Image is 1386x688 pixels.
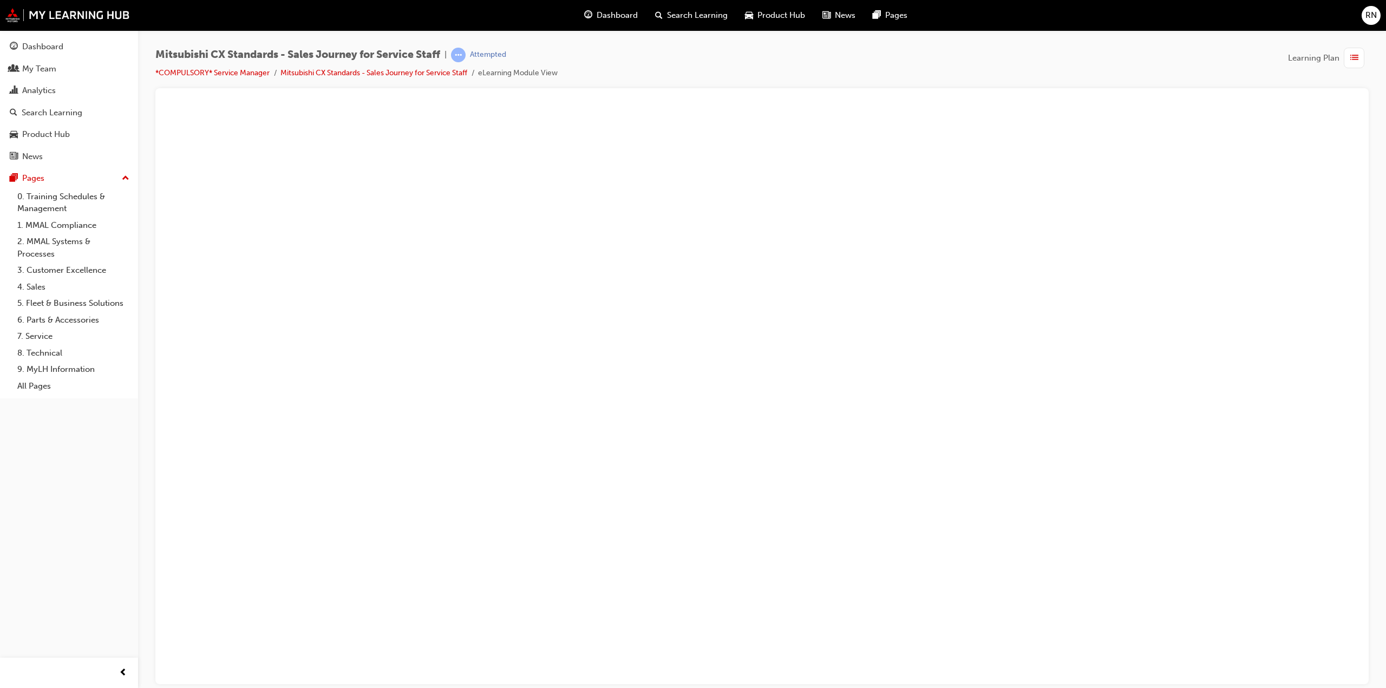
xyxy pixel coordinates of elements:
span: pages-icon [10,174,18,184]
span: Product Hub [757,9,805,22]
div: News [22,150,43,163]
span: news-icon [10,152,18,162]
a: 6. Parts & Accessories [13,312,134,329]
span: Dashboard [597,9,638,22]
span: guage-icon [584,9,592,22]
a: Analytics [4,81,134,101]
button: Pages [4,168,134,188]
span: chart-icon [10,86,18,96]
a: 0. Training Schedules & Management [13,188,134,217]
span: people-icon [10,64,18,74]
span: list-icon [1350,51,1358,65]
a: Product Hub [4,125,134,145]
a: guage-iconDashboard [576,4,646,27]
a: 9. MyLH Information [13,361,134,378]
button: RN [1362,6,1381,25]
span: Search Learning [667,9,728,22]
a: Search Learning [4,103,134,123]
a: pages-iconPages [864,4,916,27]
li: eLearning Module View [478,67,558,80]
a: 8. Technical [13,345,134,362]
a: 2. MMAL Systems & Processes [13,233,134,262]
a: search-iconSearch Learning [646,4,736,27]
button: DashboardMy TeamAnalyticsSearch LearningProduct HubNews [4,35,134,168]
span: News [835,9,855,22]
a: 7. Service [13,328,134,345]
div: Pages [22,172,44,185]
div: Dashboard [22,41,63,53]
span: prev-icon [119,666,127,680]
a: Dashboard [4,37,134,57]
span: learningRecordVerb_ATTEMPT-icon [451,48,466,62]
a: news-iconNews [814,4,864,27]
a: 4. Sales [13,279,134,296]
a: 3. Customer Excellence [13,262,134,279]
span: Pages [885,9,907,22]
a: All Pages [13,378,134,395]
img: mmal [5,8,130,22]
span: RN [1365,9,1377,22]
div: Analytics [22,84,56,97]
a: Mitsubishi CX Standards - Sales Journey for Service Staff [280,68,467,77]
span: search-icon [655,9,663,22]
div: Search Learning [22,107,82,119]
a: 5. Fleet & Business Solutions [13,295,134,312]
span: up-icon [122,172,129,186]
span: news-icon [822,9,831,22]
span: Learning Plan [1288,52,1339,64]
a: 1. MMAL Compliance [13,217,134,234]
span: search-icon [10,108,17,118]
a: *COMPULSORY* Service Manager [155,68,270,77]
span: car-icon [745,9,753,22]
span: Mitsubishi CX Standards - Sales Journey for Service Staff [155,49,440,61]
a: car-iconProduct Hub [736,4,814,27]
div: My Team [22,63,56,75]
a: News [4,147,134,167]
div: Product Hub [22,128,70,141]
a: My Team [4,59,134,79]
button: Learning Plan [1288,48,1369,68]
span: pages-icon [873,9,881,22]
div: Attempted [470,50,506,60]
span: car-icon [10,130,18,140]
span: guage-icon [10,42,18,52]
span: | [444,49,447,61]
